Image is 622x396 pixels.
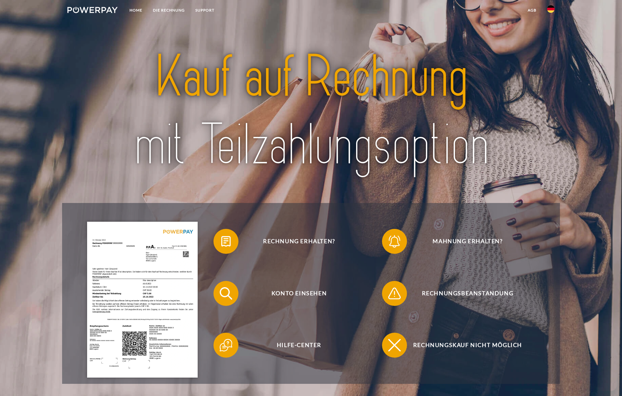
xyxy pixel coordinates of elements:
img: logo-powerpay-white.svg [67,7,118,13]
a: DIE RECHNUNG [148,5,190,16]
a: agb [522,5,542,16]
iframe: Schaltfläche zum Öffnen des Messaging-Fensters [597,371,617,391]
button: Rechnung erhalten? [213,229,376,254]
img: title-powerpay_de.svg [91,40,530,182]
img: de [547,5,555,13]
span: Konto einsehen [223,281,375,306]
span: Rechnungskauf nicht möglich [391,333,544,358]
span: Rechnung erhalten? [223,229,375,254]
span: Rechnungsbeanstandung [391,281,544,306]
button: Mahnung erhalten? [382,229,544,254]
a: Home [124,5,148,16]
span: Hilfe-Center [223,333,375,358]
img: qb_bill.svg [218,234,234,249]
span: Mahnung erhalten? [391,229,544,254]
button: Hilfe-Center [213,333,376,358]
img: qb_bell.svg [387,234,402,249]
img: qb_help.svg [218,337,234,353]
button: Konto einsehen [213,281,376,306]
button: Rechnungsbeanstandung [382,281,544,306]
button: Rechnungskauf nicht möglich [382,333,544,358]
img: qb_search.svg [218,286,234,301]
img: single_invoice_powerpay_de.jpg [87,222,198,378]
img: qb_warning.svg [387,286,402,301]
a: SUPPORT [190,5,220,16]
img: qb_close.svg [387,337,402,353]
